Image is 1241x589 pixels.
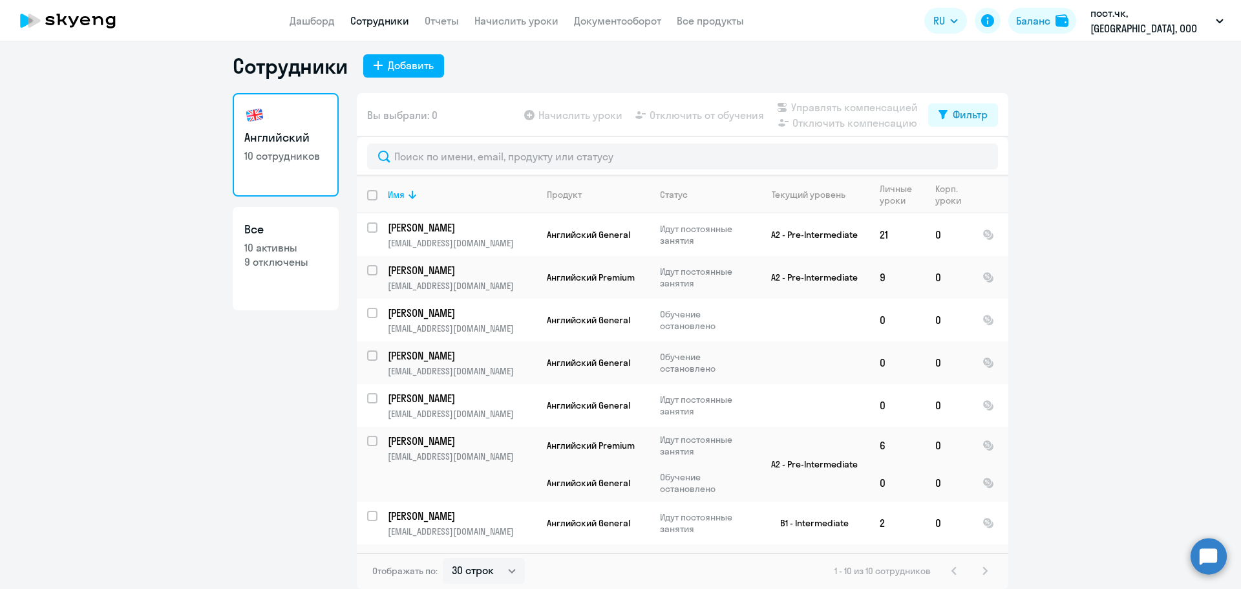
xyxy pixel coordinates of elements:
td: 0 [925,384,972,427]
div: Личные уроки [880,183,924,206]
td: 0 [869,299,925,341]
span: Английский General [547,357,630,369]
button: пост.чк, [GEOGRAPHIC_DATA], ООО [1084,5,1230,36]
img: balance [1055,14,1068,27]
p: Идут постоянные занятия [660,552,748,575]
p: [PERSON_NAME] [388,263,534,277]
p: [PERSON_NAME] [388,348,534,363]
a: Начислить уроки [474,14,558,27]
span: Отображать по: [372,565,438,577]
a: [PERSON_NAME] [388,552,536,566]
p: Идут постоянные занятия [660,394,748,417]
p: [EMAIL_ADDRESS][DOMAIN_NAME] [388,237,536,249]
a: Документооборот [574,14,661,27]
h3: Все [244,221,327,238]
a: [PERSON_NAME] [388,434,536,448]
p: Идут постоянные занятия [660,511,748,535]
td: 0 [925,256,972,299]
td: 0 [925,341,972,384]
td: 0 [869,544,925,582]
p: Обучение остановлено [660,308,748,332]
button: Добавить [363,54,444,78]
img: english [244,105,265,125]
td: B1 - Intermediate [749,502,869,544]
a: [PERSON_NAME] [388,306,536,320]
td: 0 [869,341,925,384]
div: Имя [388,189,405,200]
td: 0 [925,502,972,544]
span: Английский General [547,314,630,326]
span: Английский General [547,477,630,489]
div: Фильтр [953,107,988,122]
span: Английский General [547,400,630,411]
td: 0 [925,427,972,464]
a: [PERSON_NAME] [388,509,536,523]
p: Обучение остановлено [660,351,748,374]
td: 0 [925,213,972,256]
p: [EMAIL_ADDRESS][DOMAIN_NAME] [388,365,536,377]
a: Сотрудники [350,14,409,27]
span: Английский General [547,517,630,529]
p: Идут постоянные занятия [660,434,748,457]
a: Все продукты [677,14,744,27]
td: 0 [925,464,972,502]
p: [PERSON_NAME] [388,509,534,523]
div: Имя [388,189,536,200]
td: 0 [925,299,972,341]
button: Балансbalance [1008,8,1076,34]
span: Английский General [547,229,630,241]
p: [PERSON_NAME] [388,552,534,566]
td: A2 - Pre-Intermediate [749,213,869,256]
span: 1 - 10 из 10 сотрудников [834,565,931,577]
td: 6 [869,427,925,464]
p: [EMAIL_ADDRESS][DOMAIN_NAME] [388,280,536,292]
p: 10 активны [244,241,327,255]
button: RU [924,8,967,34]
span: RU [933,13,945,28]
div: Корп. уроки [935,183,971,206]
td: A2 - Pre-Intermediate [749,427,869,502]
p: [EMAIL_ADDRESS][DOMAIN_NAME] [388,408,536,420]
td: 0 [869,464,925,502]
td: A2 - Pre-Intermediate [749,256,869,299]
span: Английский Premium [547,272,635,283]
a: [PERSON_NAME] [388,348,536,363]
div: Добавить [388,58,434,73]
div: Текущий уровень [772,189,845,200]
a: [PERSON_NAME] [388,391,536,405]
a: [PERSON_NAME] [388,263,536,277]
p: Обучение остановлено [660,471,748,495]
p: [PERSON_NAME] [388,306,534,320]
td: 21 [869,213,925,256]
p: Идут постоянные занятия [660,223,748,246]
p: [PERSON_NAME] [388,391,534,405]
span: Вы выбрали: 0 [367,107,438,123]
h3: Английский [244,129,327,146]
div: Статус [660,189,688,200]
a: [PERSON_NAME] [388,220,536,235]
td: 0 [869,384,925,427]
p: [EMAIL_ADDRESS][DOMAIN_NAME] [388,526,536,537]
p: [EMAIL_ADDRESS][DOMAIN_NAME] [388,451,536,462]
td: 0 [925,544,972,582]
button: Фильтр [928,103,998,127]
input: Поиск по имени, email, продукту или статусу [367,144,998,169]
p: 9 отключены [244,255,327,269]
td: 2 [869,502,925,544]
td: 9 [869,256,925,299]
div: Продукт [547,189,582,200]
p: пост.чк, [GEOGRAPHIC_DATA], ООО [1090,5,1211,36]
p: [PERSON_NAME] [388,434,534,448]
a: Отчеты [425,14,459,27]
p: Идут постоянные занятия [660,266,748,289]
p: [PERSON_NAME] [388,220,534,235]
div: Баланс [1016,13,1050,28]
p: [EMAIL_ADDRESS][DOMAIN_NAME] [388,323,536,334]
p: 10 сотрудников [244,149,327,163]
a: Дашборд [290,14,335,27]
a: Английский10 сотрудников [233,93,339,197]
span: Английский Premium [547,440,635,451]
a: Все10 активны9 отключены [233,207,339,310]
h1: Сотрудники [233,53,348,79]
